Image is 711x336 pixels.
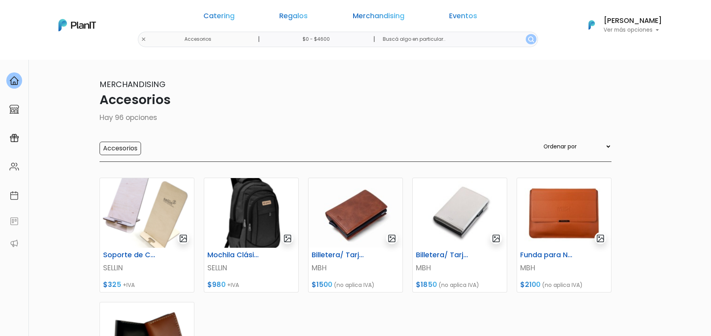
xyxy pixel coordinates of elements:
h6: Mochila Clásica Eco [203,251,267,259]
span: +IVA [227,281,239,289]
span: (no aplica IVA) [334,281,374,289]
img: gallery-light [179,234,188,243]
img: thumb_6887b91adb8e8_1.png [100,178,194,248]
img: feedback-78b5a0c8f98aac82b08bfc38622c3050aee476f2c9584af64705fc4e61158814.svg [9,216,19,226]
span: $980 [207,280,226,289]
a: gallery-light Billetera/ Tarjetero Deluxe Anticlonacion MBH $1500 (no aplica IVA) [308,178,403,292]
img: PlanIt Logo [58,19,96,31]
img: gallery-light [387,234,397,243]
img: campaigns-02234683943229c281be62815700db0a1741e53638e28bf9629b52c665b00959.svg [9,133,19,143]
p: | [258,34,260,44]
a: Catering [203,13,235,22]
span: +IVA [123,281,135,289]
a: Regalos [279,13,308,22]
img: partners-52edf745621dab592f3b2c58e3bca9d71375a7ef29c3b500c9f145b62cc070d4.svg [9,239,19,248]
button: PlanIt Logo [PERSON_NAME] Ver más opciones [578,15,662,35]
p: Accesorios [100,90,611,109]
img: thumb_WhatsApp_Image_2025-08-06_at_12.43.13.jpeg [308,178,403,248]
img: thumb_WhatsApp_Image_2025-08-06_at_12.43.13__12_.jpeg [517,178,611,248]
span: (no aplica IVA) [542,281,583,289]
p: MBH [312,263,399,273]
p: SELLIN [207,263,295,273]
p: Merchandising [100,78,611,90]
img: PlanIt Logo [583,16,600,34]
a: Merchandising [353,13,404,22]
a: gallery-light Mochila Clásica Eco SELLIN $980 +IVA [204,178,299,292]
img: gallery-light [492,234,501,243]
img: calendar-87d922413cdce8b2cf7b7f5f62616a5cf9e4887200fb71536465627b3292af00.svg [9,191,19,200]
p: SELLIN [103,263,191,273]
a: Eventos [449,13,477,22]
img: thumb_WhatsApp_Image_2025-08-06_at_12.43.13__5_.jpeg [413,178,507,248]
span: $1850 [416,280,437,289]
a: gallery-light Billetera/ Tarjetero Siena Anticlonacion MBH $1850 (no aplica IVA) [412,178,507,292]
h6: Billetera/ Tarjetero Deluxe Anticlonacion [307,251,372,259]
img: gallery-light [596,234,605,243]
h6: Soporte de Celular [98,251,163,259]
p: Hay 96 opciones [100,112,611,123]
img: thumb_6888d037e7f06_27.png [204,178,298,248]
span: (no aplica IVA) [438,281,479,289]
p: | [373,34,375,44]
img: search_button-432b6d5273f82d61273b3651a40e1bd1b912527efae98b1b7a1b2c0702e16a8d.svg [528,36,534,42]
img: close-6986928ebcb1d6c9903e3b54e860dbc4d054630f23adef3a32610726dff6a82b.svg [141,37,146,42]
span: $1500 [312,280,332,289]
img: people-662611757002400ad9ed0e3c099ab2801c6687ba6c219adb57efc949bc21e19d.svg [9,162,19,171]
input: Buscá algo en particular.. [376,32,538,47]
img: home-e721727adea9d79c4d83392d1f703f7f8bce08238fde08b1acbfd93340b81755.svg [9,76,19,85]
h6: Billetera/ Tarjetero Siena Anticlonacion [411,251,476,259]
img: marketplace-4ceaa7011d94191e9ded77b95e3339b90024bf715f7c57f8cf31f2d8c509eaba.svg [9,104,19,114]
p: MBH [520,263,608,273]
img: gallery-light [283,234,292,243]
span: $2100 [520,280,540,289]
h6: [PERSON_NAME] [604,17,662,25]
p: Ver más opciones [604,27,662,33]
a: gallery-light Funda para Notebook Nomad MBH $2100 (no aplica IVA) [517,178,611,292]
a: gallery-light Soporte de Celular SELLIN $325 +IVA [100,178,194,292]
input: Accesorios [100,142,141,155]
h6: Funda para Notebook Nomad [515,251,580,259]
span: $325 [103,280,121,289]
p: MBH [416,263,504,273]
